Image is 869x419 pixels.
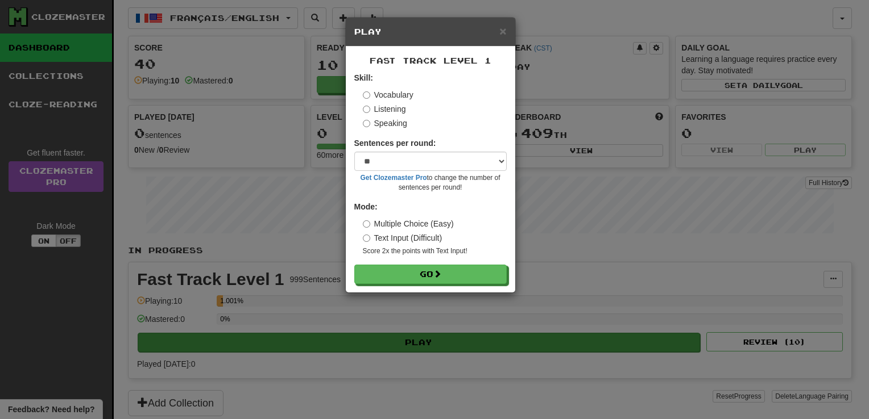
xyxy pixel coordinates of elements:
[499,24,506,37] span: ×
[354,265,507,284] button: Go
[361,174,427,182] a: Get Clozemaster Pro
[370,56,491,65] span: Fast Track Level 1
[363,120,370,127] input: Speaking
[354,202,378,211] strong: Mode:
[354,137,436,149] label: Sentences per round:
[354,173,507,192] small: to change the number of sentences per round!
[363,106,370,113] input: Listening
[363,220,370,228] input: Multiple Choice (Easy)
[363,218,454,229] label: Multiple Choice (Easy)
[363,91,370,99] input: Vocabulary
[354,26,507,37] h5: Play
[499,25,506,37] button: Close
[363,232,442,244] label: Text Input (Difficult)
[363,103,406,115] label: Listening
[363,246,507,256] small: Score 2x the points with Text Input !
[354,73,373,82] strong: Skill:
[363,89,413,100] label: Vocabulary
[363,234,370,242] input: Text Input (Difficult)
[363,118,407,129] label: Speaking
